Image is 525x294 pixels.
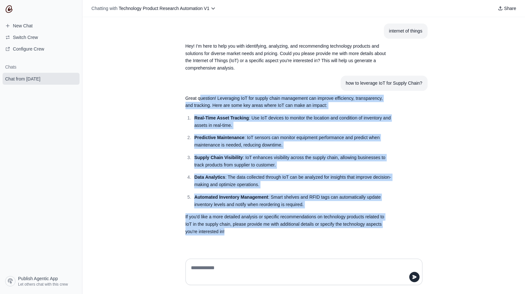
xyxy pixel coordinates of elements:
span: New Chat [13,23,33,29]
a: New Chat [3,21,80,31]
strong: Data Analytics [194,175,225,180]
span: Share [504,5,516,12]
a: Chat from [DATE] [3,73,80,85]
p: Great question! Leveraging IoT for supply chain management can improve efficiency, transparency, ... [185,95,391,109]
p: : IoT enhances visibility across the supply chain, allowing businesses to track products from sup... [194,154,391,169]
p: If you'd like a more detailed analysis or specific recommendations on technology products related... [185,213,391,235]
section: User message [341,76,427,91]
button: Chatting with Technology Product Research Automation V1 [89,4,218,13]
span: Let others chat with this crew [18,282,68,287]
section: Response [180,91,397,239]
p: : Use IoT devices to monitor the location and condition of inventory and assets in real-time. [194,114,391,129]
p: : The data collected through IoT can be analyzed for insights that improve decision-making and op... [194,174,391,188]
span: Chat from [DATE] [5,76,40,82]
button: Switch Crew [3,32,80,43]
span: Configure Crew [13,46,44,52]
strong: Predictive Maintenance [194,135,244,140]
span: Chatting with [91,5,117,12]
section: User message [384,24,427,39]
img: CrewAI Logo [5,5,13,13]
div: how to leverage IoT for Supply Chain? [346,80,422,87]
span: Technology Product Research Automation V1 [119,6,210,11]
a: Configure Crew [3,44,80,54]
div: internet of things [389,27,422,35]
strong: Automated Inventory Management [194,194,268,200]
button: Share [495,4,519,13]
a: Publish Agentic App Let others chat with this crew [3,273,80,289]
span: Publish Agentic App [18,275,58,282]
span: Switch Crew [13,34,38,41]
p: Hey! I'm here to help you with identifying, analyzing, and recommending technology products and s... [185,43,391,72]
p: : Smart shelves and RFID tags can automatically update inventory levels and notify when reorderin... [194,194,391,208]
p: : IoT sensors can monitor equipment performance and predict when maintenance is needed, reducing ... [194,134,391,149]
strong: Real-Time Asset Tracking [194,115,249,120]
section: Response [180,39,397,76]
strong: Supply Chain Visibility [194,155,243,160]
